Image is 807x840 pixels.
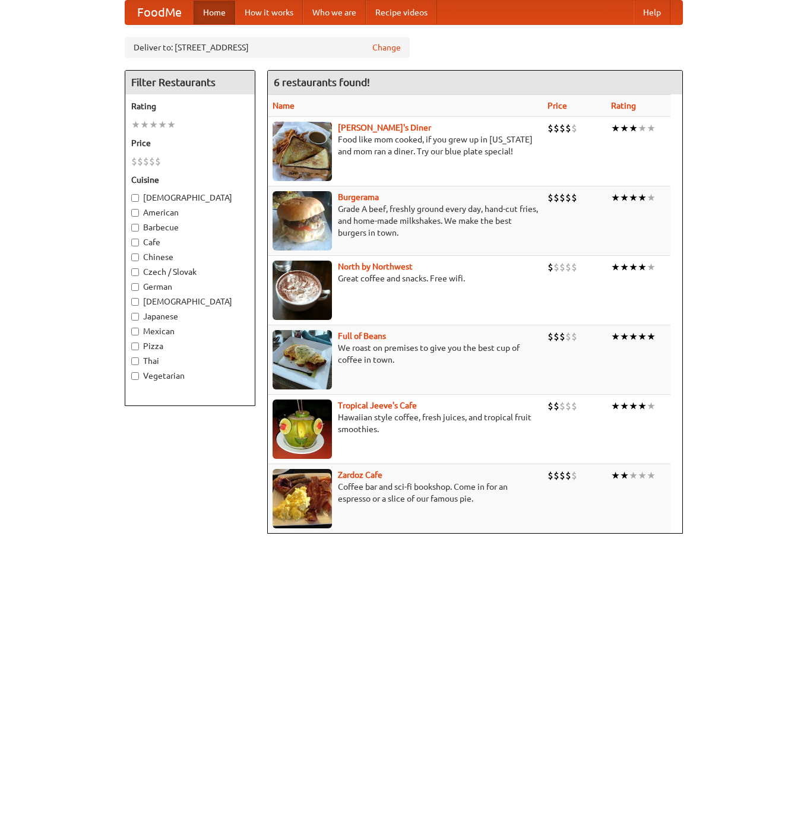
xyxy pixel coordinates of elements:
[273,272,538,284] p: Great coffee and snacks. Free wifi.
[565,122,571,135] li: $
[131,239,139,246] input: Cafe
[167,118,176,131] li: ★
[273,330,332,389] img: beans.jpg
[131,209,139,217] input: American
[131,253,139,261] input: Chinese
[647,330,656,343] li: ★
[638,122,647,135] li: ★
[548,101,567,110] a: Price
[131,343,139,350] input: Pizza
[194,1,235,24] a: Home
[125,37,410,58] div: Deliver to: [STREET_ADDRESS]
[131,357,139,365] input: Thai
[131,251,249,263] label: Chinese
[131,325,249,337] label: Mexican
[548,122,553,135] li: $
[548,261,553,274] li: $
[620,469,629,482] li: ★
[565,400,571,413] li: $
[131,370,249,382] label: Vegetarian
[338,262,413,271] a: North by Northwest
[647,469,656,482] li: ★
[559,400,565,413] li: $
[140,118,149,131] li: ★
[559,469,565,482] li: $
[620,400,629,413] li: ★
[131,328,139,335] input: Mexican
[553,191,559,204] li: $
[647,261,656,274] li: ★
[571,330,577,343] li: $
[638,261,647,274] li: ★
[553,400,559,413] li: $
[629,400,638,413] li: ★
[629,261,638,274] li: ★
[125,1,194,24] a: FoodMe
[131,340,249,352] label: Pizza
[565,469,571,482] li: $
[131,194,139,202] input: [DEMOGRAPHIC_DATA]
[559,191,565,204] li: $
[338,401,417,410] b: Tropical Jeeve's Cafe
[638,330,647,343] li: ★
[125,71,255,94] h4: Filter Restaurants
[611,469,620,482] li: ★
[629,469,638,482] li: ★
[571,191,577,204] li: $
[158,118,167,131] li: ★
[137,155,143,168] li: $
[571,122,577,135] li: $
[611,330,620,343] li: ★
[571,261,577,274] li: $
[620,330,629,343] li: ★
[273,191,332,251] img: burgerama.jpg
[131,100,249,112] h5: Rating
[634,1,670,24] a: Help
[372,42,401,53] a: Change
[131,221,249,233] label: Barbecue
[131,372,139,380] input: Vegetarian
[303,1,366,24] a: Who we are
[338,123,431,132] a: [PERSON_NAME]'s Diner
[571,469,577,482] li: $
[548,469,553,482] li: $
[559,122,565,135] li: $
[273,411,538,435] p: Hawaiian style coffee, fresh juices, and tropical fruit smoothies.
[273,122,332,181] img: sallys.jpg
[559,330,565,343] li: $
[274,77,370,88] ng-pluralize: 6 restaurants found!
[131,224,139,232] input: Barbecue
[149,118,158,131] li: ★
[131,283,139,291] input: German
[548,400,553,413] li: $
[131,355,249,367] label: Thai
[571,400,577,413] li: $
[338,331,386,341] a: Full of Beans
[273,342,538,366] p: We roast on premises to give you the best cup of coffee in town.
[273,203,538,239] p: Grade A beef, freshly ground every day, hand-cut fries, and home-made milkshakes. We make the bes...
[548,330,553,343] li: $
[553,261,559,274] li: $
[553,122,559,135] li: $
[131,296,249,308] label: [DEMOGRAPHIC_DATA]
[131,155,137,168] li: $
[620,191,629,204] li: ★
[638,400,647,413] li: ★
[131,118,140,131] li: ★
[149,155,155,168] li: $
[273,261,332,320] img: north.jpg
[131,313,139,321] input: Japanese
[338,470,382,480] a: Zardoz Cafe
[638,191,647,204] li: ★
[273,101,295,110] a: Name
[629,191,638,204] li: ★
[647,400,656,413] li: ★
[611,101,636,110] a: Rating
[338,192,379,202] a: Burgerama
[143,155,149,168] li: $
